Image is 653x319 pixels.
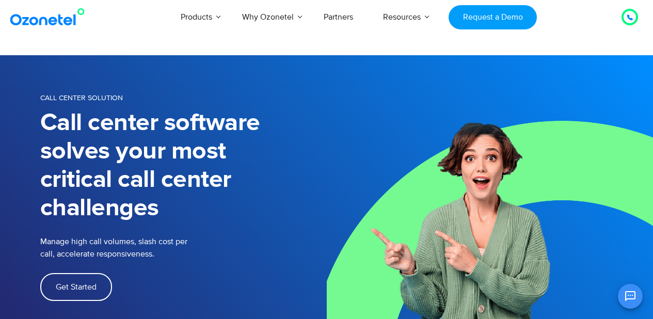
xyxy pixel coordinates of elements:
[56,283,97,291] span: Get Started
[40,235,247,260] p: Manage high call volumes, slash cost per call, accelerate responsiveness.
[618,284,643,309] button: Open chat
[449,5,537,29] a: Request a Demo
[40,93,123,102] span: Call Center Solution
[40,273,112,301] a: Get Started
[40,109,327,222] h1: Call center software solves your most critical call center challenges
